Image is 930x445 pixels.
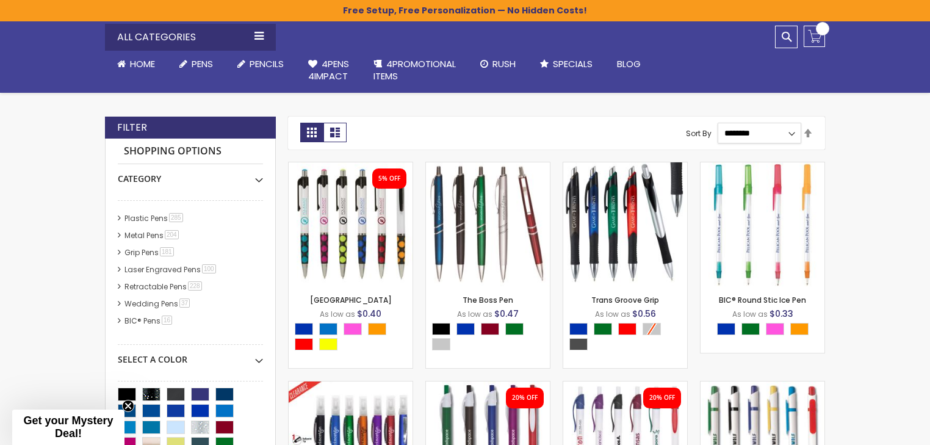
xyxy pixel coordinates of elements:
img: Trans Groove Grip [563,162,687,286]
strong: Grid [300,123,323,142]
span: $0.33 [770,308,793,320]
span: Home [130,57,155,70]
strong: Filter [117,121,147,134]
div: Red [618,323,636,335]
span: Get your Mystery Deal! [23,414,113,440]
div: Pink [344,323,362,335]
a: Laser Engraved Pens100 [121,264,220,275]
a: Specials [528,51,605,78]
img: BIC® Round Stic Ice Pen [701,162,824,286]
span: As low as [457,309,492,319]
a: Trans Groove Grip [563,162,687,172]
div: 20% OFF [512,394,538,402]
span: 285 [169,213,183,222]
div: Category [118,164,263,185]
div: Burgundy [481,323,499,335]
a: Home [105,51,167,78]
label: Sort By [686,128,712,138]
a: Blog [605,51,653,78]
div: Pink [766,323,784,335]
span: $0.47 [494,308,519,320]
a: New Orleans Pen [289,162,413,172]
img: New Orleans Pen [289,162,413,286]
span: 100 [202,264,216,273]
span: Pencils [250,57,284,70]
div: Green [594,323,612,335]
a: Retractable Pens228 [121,281,206,292]
div: Orange [368,323,386,335]
span: $0.56 [632,308,656,320]
img: The Boss Pen [426,162,550,286]
a: Plastic Pens285 [121,213,187,223]
div: Select A Color [569,323,687,353]
span: 4PROMOTIONAL ITEMS [373,57,456,82]
div: Select A Color [432,323,550,353]
div: Select A Color [118,345,263,366]
a: 2 in 1 Antibacterial Med Safe Spray / Twist Stylus Pen [289,381,413,391]
span: 204 [165,230,179,239]
a: [GEOGRAPHIC_DATA] [310,295,392,305]
span: Specials [553,57,593,70]
div: Green [741,323,760,335]
div: Select A Color [295,323,413,353]
a: Wedding Pens37 [121,298,194,309]
div: Select A Color [717,323,815,338]
div: Blue [717,323,735,335]
span: 4Pens 4impact [308,57,349,82]
div: Silver [432,338,450,350]
a: Oak Pen Solid [426,381,550,391]
span: Pens [192,57,213,70]
span: 181 [160,247,174,256]
a: The Boss Pen [426,162,550,172]
div: Red [295,338,313,350]
a: Rush [468,51,528,78]
a: Oak Pen [563,381,687,391]
span: As low as [595,309,630,319]
a: BIC® Round Stic Ice Pen [719,295,806,305]
div: Green [505,323,524,335]
a: Metal Pens204 [121,230,183,241]
a: BIC® Pens16 [121,316,176,326]
a: Pencils [225,51,296,78]
span: 16 [162,316,172,325]
a: Trans Groove Grip [591,295,659,305]
a: BIC® Round Stic Ice Pen [701,162,824,172]
div: 20% OFF [649,394,675,402]
span: As low as [732,309,768,319]
a: Pens [167,51,225,78]
div: Blue Light [319,323,337,335]
a: 4Pens4impact [296,51,361,90]
span: Rush [492,57,516,70]
a: The Boss Pen [463,295,513,305]
span: As low as [320,309,355,319]
div: Black [432,323,450,335]
span: $0.40 [357,308,381,320]
span: Blog [617,57,641,70]
div: Smoke [569,338,588,350]
a: Grip Pens181 [121,247,178,258]
div: Orange [790,323,809,335]
div: All Categories [105,24,276,51]
span: 37 [179,298,190,308]
a: Cedar Plastic Pen [701,381,824,391]
div: 5% OFF [378,175,400,183]
strong: Shopping Options [118,139,263,165]
div: Yellow [319,338,337,350]
div: Blue [456,323,475,335]
button: Close teaser [122,400,134,412]
span: 228 [188,281,202,291]
a: 4PROMOTIONALITEMS [361,51,468,90]
div: Blue [569,323,588,335]
div: Blue [295,323,313,335]
div: Get your Mystery Deal!Close teaser [12,410,124,445]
